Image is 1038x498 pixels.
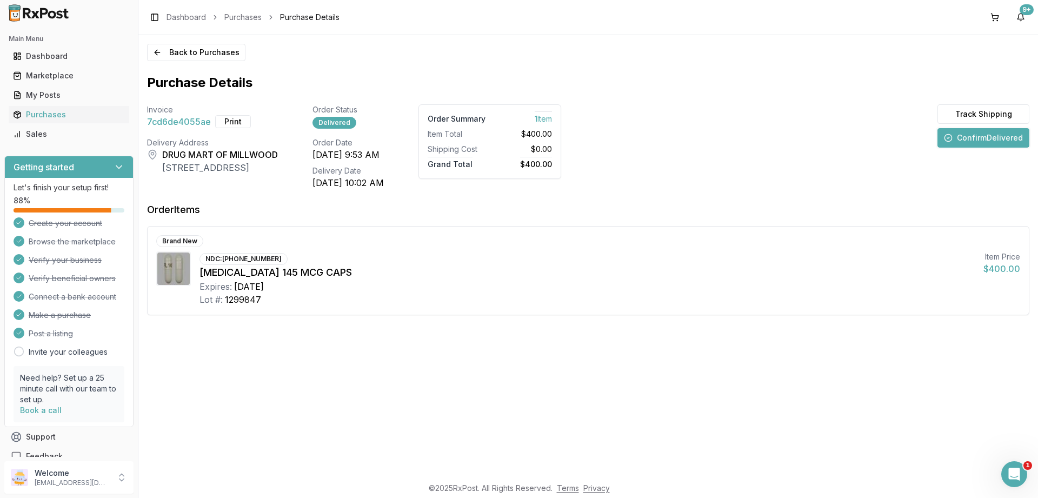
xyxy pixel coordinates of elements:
[156,235,203,247] div: Brand New
[1023,461,1032,470] span: 1
[20,406,62,415] a: Book a call
[9,47,129,66] a: Dashboard
[14,195,30,206] span: 88 %
[147,44,245,61] button: Back to Purchases
[4,4,74,22] img: RxPost Logo
[4,447,134,466] button: Feedback
[521,129,552,140] span: $400.00
[13,70,125,81] div: Marketplace
[1001,461,1027,487] iframe: Intercom live chat
[13,51,125,62] div: Dashboard
[13,90,125,101] div: My Posts
[147,104,278,115] div: Invoice
[29,291,116,302] span: Connect a bank account
[29,347,108,357] a: Invite your colleagues
[14,161,74,174] h3: Getting started
[4,106,134,123] button: Purchases
[1020,4,1034,15] div: 9+
[535,111,552,123] span: 1 Item
[26,451,63,462] span: Feedback
[428,114,485,124] div: Order Summary
[234,280,264,293] div: [DATE]
[147,74,252,91] h1: Purchase Details
[4,87,134,104] button: My Posts
[4,48,134,65] button: Dashboard
[35,479,110,487] p: [EMAIL_ADDRESS][DOMAIN_NAME]
[4,67,134,84] button: Marketplace
[983,262,1020,275] div: $400.00
[199,280,232,293] div: Expires:
[157,253,190,285] img: Linzess 145 MCG CAPS
[199,293,223,306] div: Lot #:
[428,129,485,140] div: Item Total
[9,35,129,43] h2: Main Menu
[312,165,384,176] div: Delivery Date
[9,85,129,105] a: My Posts
[9,124,129,144] a: Sales
[35,468,110,479] p: Welcome
[9,105,129,124] a: Purchases
[312,104,384,115] div: Order Status
[29,255,102,265] span: Verify your business
[1012,9,1029,26] button: 9+
[167,12,206,23] a: Dashboard
[557,483,579,493] a: Terms
[937,104,1029,124] button: Track Shipping
[167,12,340,23] nav: breadcrumb
[312,137,384,148] div: Order Date
[13,109,125,120] div: Purchases
[162,161,278,174] div: [STREET_ADDRESS]
[11,469,28,486] img: User avatar
[428,144,485,155] div: Shipping Cost
[4,427,134,447] button: Support
[583,483,610,493] a: Privacy
[147,115,211,128] span: 7cd6de4055ae
[29,310,91,321] span: Make a purchase
[215,115,251,128] button: Print
[428,157,473,169] span: Grand Total
[29,218,102,229] span: Create your account
[494,144,552,155] div: $0.00
[147,137,278,148] div: Delivery Address
[29,236,116,247] span: Browse the marketplace
[29,328,73,339] span: Post a listing
[983,251,1020,262] div: Item Price
[162,148,278,161] div: DRUG MART OF MILLWOOD
[225,293,261,306] div: 1299847
[4,125,134,143] button: Sales
[13,129,125,140] div: Sales
[199,265,975,280] div: [MEDICAL_DATA] 145 MCG CAPS
[20,373,118,405] p: Need help? Set up a 25 minute call with our team to set up.
[937,128,1029,148] button: ConfirmDelivered
[199,253,288,265] div: NDC: [PHONE_NUMBER]
[312,176,384,189] div: [DATE] 10:02 AM
[9,66,129,85] a: Marketplace
[312,148,384,161] div: [DATE] 9:53 AM
[520,157,552,169] span: $400.00
[280,12,340,23] span: Purchase Details
[224,12,262,23] a: Purchases
[14,182,124,193] p: Let's finish your setup first!
[312,117,356,129] div: Delivered
[29,273,116,284] span: Verify beneficial owners
[147,202,200,217] div: Order Items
